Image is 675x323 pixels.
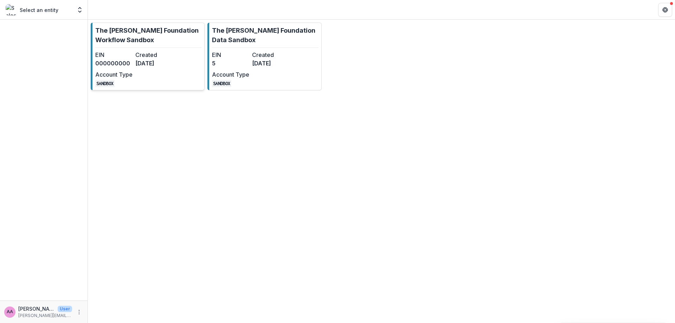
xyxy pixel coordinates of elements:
[7,310,13,314] div: Annie Axe
[95,51,133,59] dt: EIN
[658,3,672,17] button: Get Help
[212,51,249,59] dt: EIN
[18,305,55,312] p: [PERSON_NAME]
[20,6,58,14] p: Select an entity
[6,4,17,15] img: Select an entity
[212,70,249,79] dt: Account Type
[95,26,201,45] p: The [PERSON_NAME] Foundation Workflow Sandbox
[95,80,115,87] code: SANDBOX
[212,59,249,67] dd: 5
[75,308,83,316] button: More
[212,26,318,45] p: The [PERSON_NAME] Foundation Data Sandbox
[252,51,289,59] dt: Created
[95,70,133,79] dt: Account Type
[207,22,321,90] a: The [PERSON_NAME] Foundation Data SandboxEIN5Created[DATE]Account TypeSANDBOX
[58,306,72,312] p: User
[252,59,289,67] dd: [DATE]
[95,59,133,67] dd: 000000000
[212,80,231,87] code: SANDBOX
[135,51,173,59] dt: Created
[18,312,72,319] p: [PERSON_NAME][EMAIL_ADDRESS][DOMAIN_NAME]
[135,59,173,67] dd: [DATE]
[75,3,85,17] button: Open entity switcher
[91,22,205,90] a: The [PERSON_NAME] Foundation Workflow SandboxEIN000000000Created[DATE]Account TypeSANDBOX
